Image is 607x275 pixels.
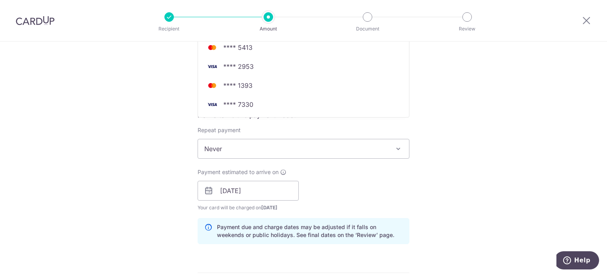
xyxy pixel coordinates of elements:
img: MASTERCARD [204,43,220,52]
p: Recipient [140,25,198,33]
p: Review [438,25,496,33]
p: Amount [239,25,298,33]
img: MASTERCARD [204,81,220,90]
label: Repeat payment [198,126,241,134]
span: Never [198,139,409,159]
p: Document [338,25,397,33]
span: [DATE] [261,205,277,211]
img: CardUp [16,16,55,25]
iframe: Opens a widget where you can find more information [556,251,599,271]
img: VISA [204,62,220,71]
span: Your card will be charged on [198,204,299,212]
span: Never [198,139,409,158]
p: Payment due and charge dates may be adjusted if it falls on weekends or public holidays. See fina... [217,223,403,239]
input: DD / MM / YYYY [198,181,299,201]
img: VISA [204,100,220,109]
span: Payment estimated to arrive on [198,168,279,176]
